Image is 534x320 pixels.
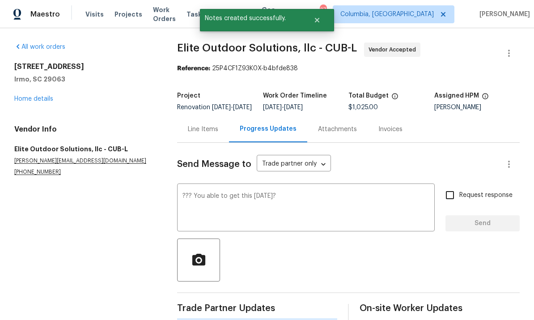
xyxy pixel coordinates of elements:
[177,93,200,99] h5: Project
[14,75,156,84] h5: Irmo, SC 29063
[177,160,251,169] span: Send Message to
[177,104,252,111] span: Renovation
[348,93,389,99] h5: Total Budget
[434,104,520,111] div: [PERSON_NAME]
[14,158,146,164] chrome_annotation: [PERSON_NAME][EMAIL_ADDRESS][DOMAIN_NAME]
[262,5,305,23] span: Geo Assignments
[233,104,252,111] span: [DATE]
[482,93,489,104] span: The hpm assigned to this work order.
[14,62,156,71] h2: [STREET_ADDRESS]
[302,11,332,29] button: Close
[14,169,61,175] chrome_annotation: [PHONE_NUMBER]
[263,104,303,111] span: -
[434,93,479,99] h5: Assigned HPM
[320,5,326,14] div: 27
[318,125,357,134] div: Attachments
[391,93,398,104] span: The total cost of line items that have been proposed by Opendoor. This sum includes line items th...
[360,304,520,313] span: On-site Worker Updates
[200,9,302,28] span: Notes created successfully.
[459,191,513,200] span: Request response
[177,43,357,53] span: Elite Outdoor Solutions, llc - CUB-L
[284,104,303,111] span: [DATE]
[212,104,252,111] span: -
[240,124,297,133] div: Progress Updates
[348,104,378,111] span: $1,025.00
[177,65,210,72] b: Reference:
[153,5,176,23] span: Work Orders
[114,10,142,19] span: Projects
[212,104,231,111] span: [DATE]
[378,125,403,134] div: Invoices
[186,11,205,17] span: Tasks
[369,45,420,54] span: Vendor Accepted
[188,125,218,134] div: Line Items
[14,96,53,102] a: Home details
[14,145,156,154] h5: Elite Outdoor Solutions, llc - CUB-L
[14,125,156,134] h4: Vendor Info
[257,157,331,172] div: Trade partner only
[14,44,65,50] a: All work orders
[182,193,429,224] textarea: ??? You able to get this [DATE]?
[340,10,434,19] span: Columbia, [GEOGRAPHIC_DATA]
[30,10,60,19] span: Maestro
[177,64,520,73] div: 25P4CF1Z93K0X-b4bfde838
[263,93,327,99] h5: Work Order Timeline
[177,304,337,313] span: Trade Partner Updates
[263,104,282,111] span: [DATE]
[476,10,530,19] span: [PERSON_NAME]
[85,10,104,19] span: Visits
